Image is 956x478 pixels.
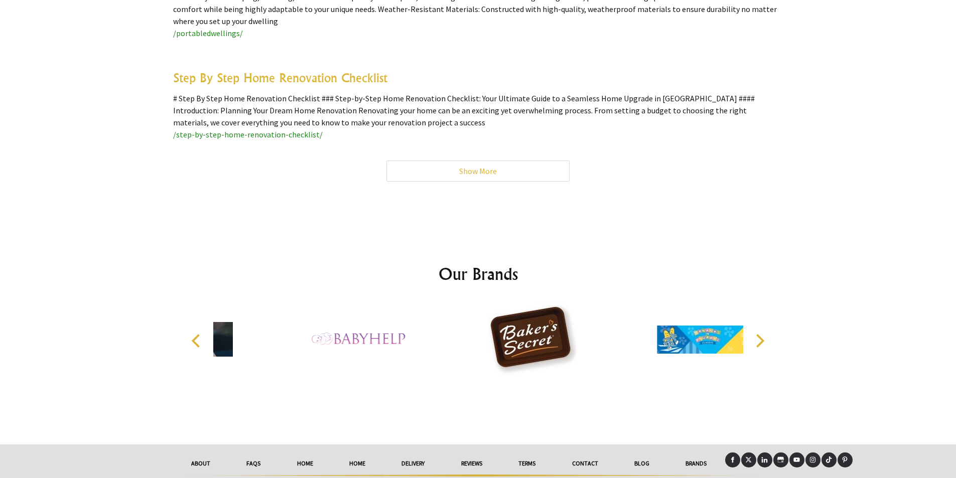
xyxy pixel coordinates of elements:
[757,452,772,467] a: LinkedIn
[186,330,208,352] button: Previous
[822,452,837,467] a: Tiktok
[383,452,443,474] a: delivery
[173,452,228,474] a: About
[228,452,279,474] a: FAQs
[173,129,323,139] a: /step-by-step-home-renovation-checklist/
[331,452,383,474] a: HOME
[789,452,804,467] a: Youtube
[667,452,725,474] a: Brands
[500,452,554,474] a: Terms
[482,302,583,377] img: Baker's Secret
[741,452,756,467] a: X (Twitter)
[616,452,667,474] a: Blog
[725,452,740,467] a: Facebook
[554,452,616,474] a: Contact
[132,302,233,377] img: AVI-8
[181,262,775,286] h2: Our Brands
[443,452,500,474] a: reviews
[386,161,570,182] a: Show More
[173,28,243,38] a: /portabledwellings/
[748,330,770,352] button: Next
[307,302,407,377] img: Baby Help
[805,452,821,467] a: Instagram
[657,302,757,377] img: Bananas in Pyjamas
[279,452,331,474] a: HOME
[838,452,853,467] a: Pinterest
[173,70,387,85] a: Step By Step Home Renovation Checklist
